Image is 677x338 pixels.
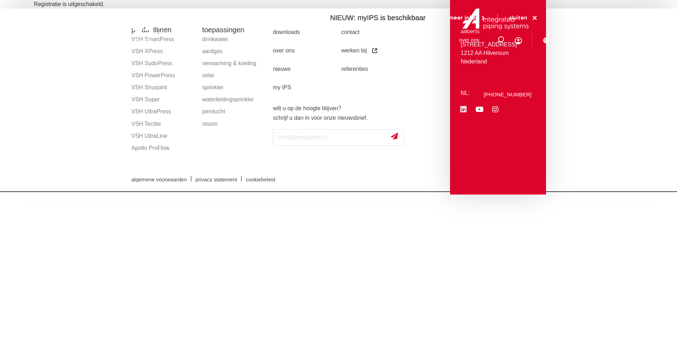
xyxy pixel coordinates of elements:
[425,26,445,53] a: services
[273,60,341,78] a: nieuws
[126,177,192,182] a: algemene voorwaarden
[273,23,447,97] nav: Menu
[240,177,280,182] a: cookiebeleid
[190,177,242,182] a: privacy statement
[202,94,266,106] a: waterleidingsprinkler
[484,92,531,97] a: [PHONE_NUMBER]
[269,26,293,53] a: producten
[391,133,398,140] img: send.svg
[449,15,486,21] a: meer info
[131,118,195,130] a: VSH Tectite
[273,129,404,146] input: info@emailadres.nl
[449,15,476,21] span: meer info
[131,177,187,182] span: algemene voorwaarden
[340,26,371,53] a: toepassingen
[273,115,368,121] strong: schrijf u dan in voor onze nieuwsbrief.
[386,26,411,53] a: downloads
[269,26,479,53] nav: Menu
[515,26,522,54] div: my IPS
[273,78,341,97] a: my IPS
[131,69,195,81] a: VSH PowerPress
[330,14,426,22] span: NIEUW: myIPS is beschikbaar
[131,106,195,118] a: VSH UltraPress
[131,57,195,69] a: VSH SudoPress
[131,130,195,142] a: VSH UltraLine
[131,142,195,154] a: Apollo ProFlow
[273,105,341,111] strong: wilt u op de hoogte blijven?
[461,89,472,97] p: NL:
[131,94,195,106] a: VSH Super
[509,15,538,21] a: sluiten
[131,81,195,94] a: VSH Shurjoint
[307,26,326,53] a: markten
[202,81,266,94] a: sprinkler
[202,57,266,69] a: verwarming & koeling
[202,106,266,118] a: perslucht
[459,26,479,53] a: over ons
[273,151,381,179] iframe: reCAPTCHA
[341,60,410,78] a: referenties
[202,118,266,130] a: stoom
[202,69,266,81] a: solar
[509,15,527,21] span: sluiten
[195,177,237,182] span: privacy statement
[246,177,275,182] span: cookiebeleid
